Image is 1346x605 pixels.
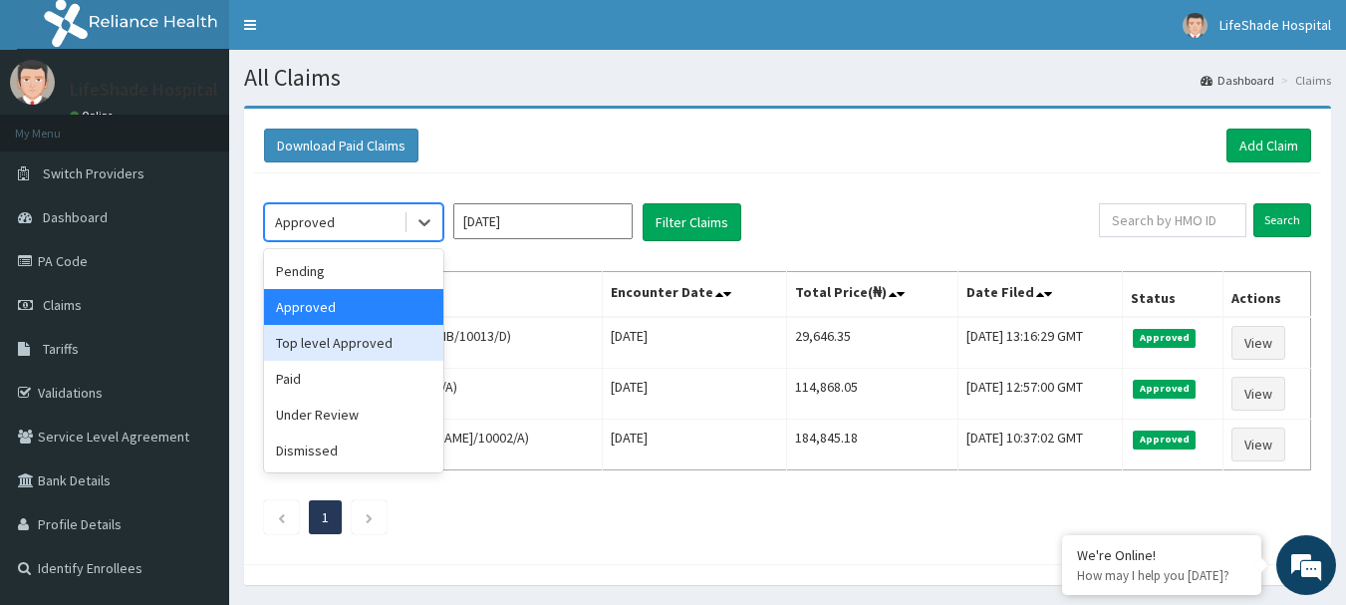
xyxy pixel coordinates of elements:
th: Encounter Date [602,272,786,318]
span: Approved [1133,329,1196,347]
a: View [1231,428,1285,461]
td: [DATE] 12:57:00 GMT [957,369,1123,420]
div: Approved [275,212,335,232]
img: d_794563401_company_1708531726252_794563401 [37,100,81,150]
button: Filter Claims [643,203,741,241]
a: View [1231,326,1285,360]
div: Dismissed [264,433,443,468]
div: Approved [264,289,443,325]
input: Select Month and Year [453,203,633,239]
td: [DATE] [602,420,786,470]
th: Date Filed [957,272,1123,318]
div: Top level Approved [264,325,443,361]
div: Paid [264,361,443,397]
span: Claims [43,296,82,314]
span: Approved [1133,380,1196,398]
li: Claims [1276,72,1331,89]
span: Tariffs [43,340,79,358]
td: [DATE] 13:16:29 GMT [957,317,1123,369]
a: View [1231,377,1285,411]
div: Under Review [264,397,443,433]
td: [DATE] [602,369,786,420]
h1: All Claims [244,65,1331,91]
a: Dashboard [1201,72,1274,89]
a: Next page [365,508,374,526]
td: 114,868.05 [787,369,958,420]
button: Download Paid Claims [264,129,418,162]
a: Page 1 is your current page [322,508,329,526]
input: Search by HMO ID [1099,203,1246,237]
td: [DATE] [602,317,786,369]
a: Online [70,109,118,123]
img: User Image [10,60,55,105]
span: We're online! [116,177,275,379]
p: How may I help you today? [1077,567,1246,584]
td: 184,845.18 [787,420,958,470]
div: We're Online! [1077,546,1246,564]
div: Pending [264,253,443,289]
th: Actions [1223,272,1311,318]
a: Previous page [277,508,286,526]
textarea: Type your message and hit 'Enter' [10,398,380,467]
a: Add Claim [1226,129,1311,162]
th: Status [1123,272,1223,318]
input: Search [1253,203,1311,237]
p: LifeShade Hospital [70,81,218,99]
th: Total Price(₦) [787,272,958,318]
div: Chat with us now [104,112,335,138]
span: Dashboard [43,208,108,226]
td: [DATE] 10:37:02 GMT [957,420,1123,470]
span: LifeShade Hospital [1219,16,1331,34]
img: User Image [1183,13,1208,38]
span: Switch Providers [43,164,144,182]
div: Minimize live chat window [327,10,375,58]
td: 29,646.35 [787,317,958,369]
span: Approved [1133,431,1196,449]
